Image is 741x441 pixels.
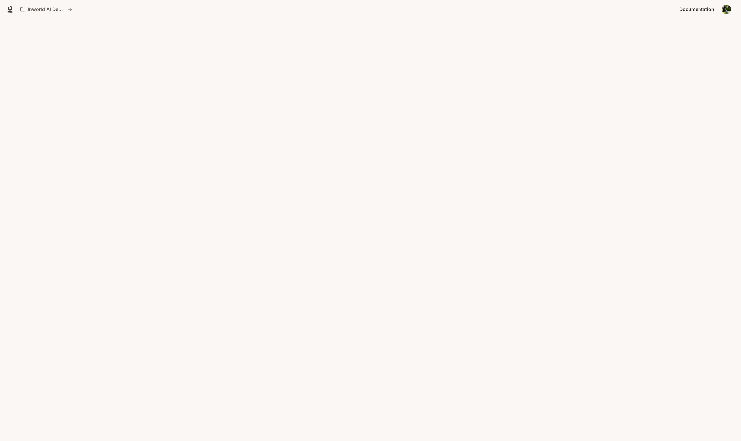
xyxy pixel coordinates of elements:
p: Inworld AI Demos [28,7,65,12]
button: All workspaces [17,3,75,16]
a: Documentation [677,3,717,16]
span: Documentation [679,5,714,14]
button: User avatar [720,3,733,16]
img: User avatar [722,5,731,14]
